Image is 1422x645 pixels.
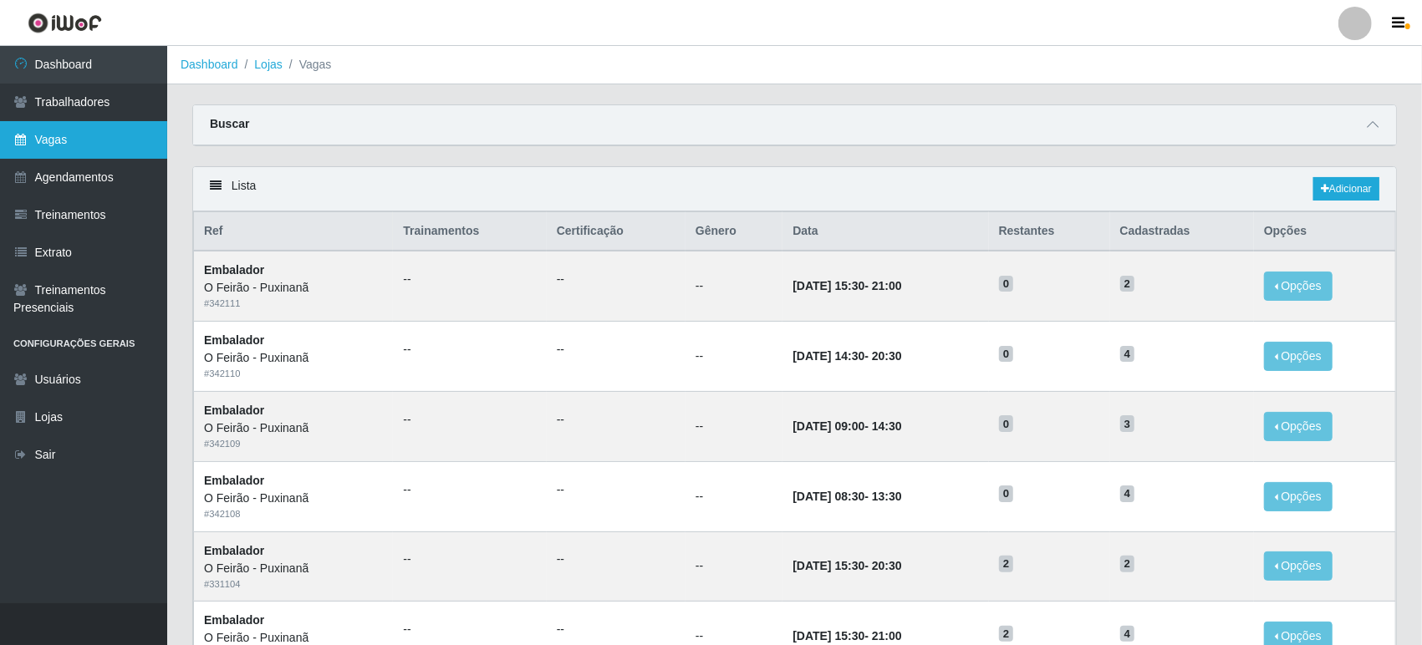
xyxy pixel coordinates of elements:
[204,419,383,437] div: O Feirão - Puxinanã
[557,481,675,499] ul: --
[557,411,675,429] ul: --
[1264,551,1333,581] button: Opções
[686,251,782,321] td: --
[403,411,536,429] ul: --
[1264,412,1333,441] button: Opções
[793,349,901,363] strong: -
[283,56,332,74] li: Vagas
[204,577,383,592] div: # 331104
[1110,212,1254,251] th: Cadastradas
[1264,342,1333,371] button: Opções
[204,437,383,451] div: # 342109
[793,559,901,572] strong: -
[204,507,383,521] div: # 342108
[1264,482,1333,511] button: Opções
[204,349,383,367] div: O Feirão - Puxinanã
[793,279,864,292] time: [DATE] 15:30
[403,551,536,568] ul: --
[557,551,675,568] ul: --
[686,461,782,531] td: --
[999,346,1014,363] span: 0
[1120,415,1135,432] span: 3
[204,544,264,557] strong: Embalador
[1264,272,1333,301] button: Opções
[793,419,864,433] time: [DATE] 09:00
[557,621,675,638] ul: --
[686,212,782,251] th: Gênero
[1313,177,1379,201] a: Adicionar
[204,263,264,277] strong: Embalador
[686,322,782,392] td: --
[557,341,675,358] ul: --
[793,559,864,572] time: [DATE] 15:30
[547,212,686,251] th: Certificação
[793,629,864,642] time: [DATE] 15:30
[181,58,238,71] a: Dashboard
[557,271,675,288] ul: --
[1120,346,1135,363] span: 4
[793,419,901,433] strong: -
[1254,212,1396,251] th: Opções
[1120,485,1135,502] span: 4
[999,276,1014,292] span: 0
[872,349,902,363] time: 20:30
[872,419,902,433] time: 14:30
[403,621,536,638] ul: --
[1120,556,1135,572] span: 2
[403,271,536,288] ul: --
[403,341,536,358] ul: --
[793,629,901,642] strong: -
[872,490,902,503] time: 13:30
[686,531,782,602] td: --
[793,349,864,363] time: [DATE] 14:30
[793,490,864,503] time: [DATE] 08:30
[204,474,264,487] strong: Embalador
[872,559,902,572] time: 20:30
[204,297,383,311] div: # 342111
[793,490,901,503] strong: -
[204,279,383,297] div: O Feirão - Puxinanã
[999,556,1014,572] span: 2
[210,117,249,130] strong: Buscar
[782,212,988,251] th: Data
[793,279,901,292] strong: -
[194,212,394,251] th: Ref
[872,279,902,292] time: 21:00
[999,626,1014,642] span: 2
[204,404,264,417] strong: Embalador
[204,490,383,507] div: O Feirão - Puxinanã
[989,212,1110,251] th: Restantes
[1120,276,1135,292] span: 2
[204,333,264,347] strong: Embalador
[254,58,282,71] a: Lojas
[193,167,1396,211] div: Lista
[204,613,264,627] strong: Embalador
[686,391,782,461] td: --
[167,46,1422,84] nav: breadcrumb
[403,481,536,499] ul: --
[999,415,1014,432] span: 0
[872,629,902,642] time: 21:00
[999,485,1014,502] span: 0
[393,212,546,251] th: Trainamentos
[204,560,383,577] div: O Feirão - Puxinanã
[1120,626,1135,642] span: 4
[28,13,102,33] img: CoreUI Logo
[204,367,383,381] div: # 342110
